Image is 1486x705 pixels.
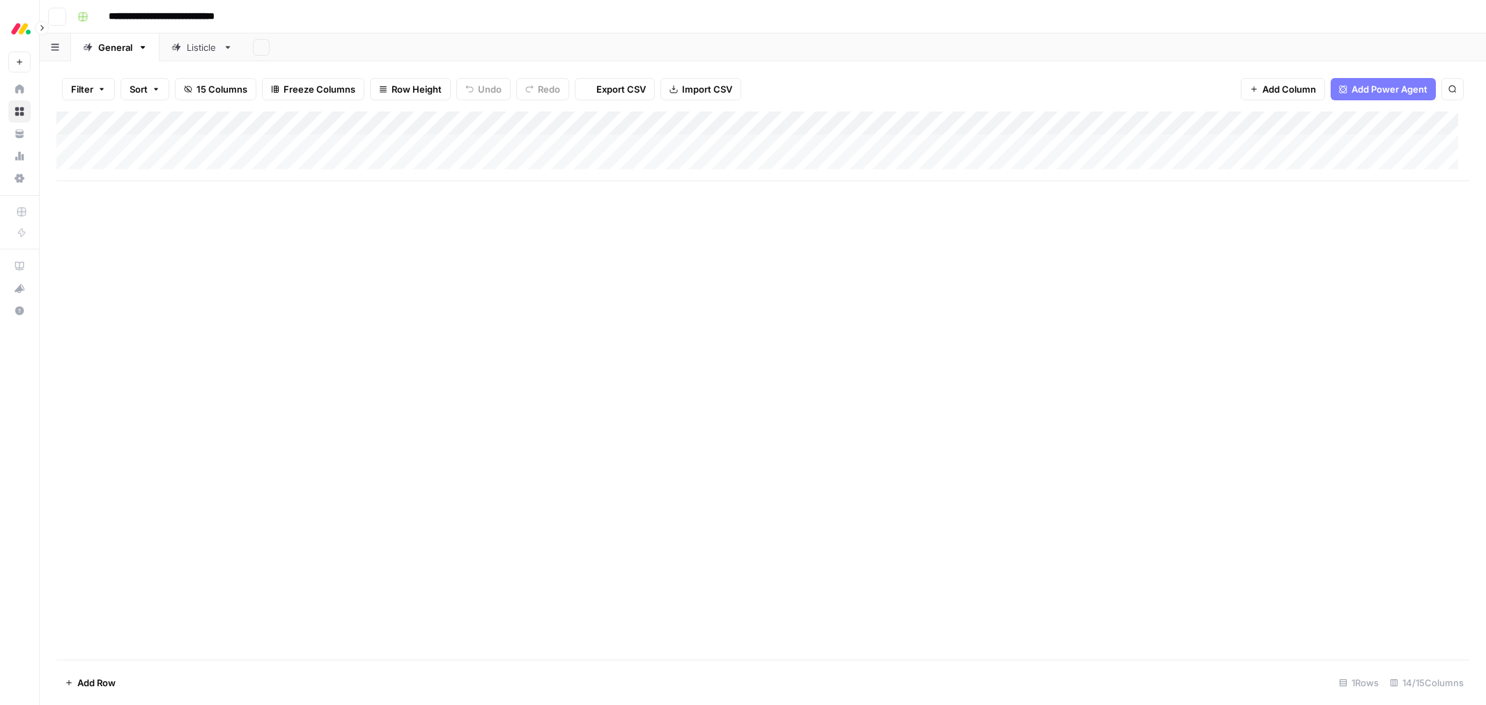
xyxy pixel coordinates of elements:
span: Redo [538,82,560,96]
span: Import CSV [682,82,732,96]
span: Add Row [77,676,116,690]
button: Add Column [1241,78,1325,100]
a: Settings [8,167,31,189]
div: What's new? [9,278,30,299]
a: Home [8,78,31,100]
span: Filter [71,82,93,96]
button: Import CSV [660,78,741,100]
button: Undo [456,78,511,100]
a: Your Data [8,123,31,145]
span: Add Power Agent [1352,82,1427,96]
span: Sort [130,82,148,96]
span: Row Height [392,82,442,96]
span: Undo [478,82,502,96]
button: Sort [121,78,169,100]
button: Export CSV [575,78,655,100]
button: Freeze Columns [262,78,364,100]
button: Add Row [56,672,124,694]
a: AirOps Academy [8,255,31,277]
a: Usage [8,145,31,167]
a: General [71,33,160,61]
div: Listicle [187,40,217,54]
span: Freeze Columns [284,82,355,96]
button: What's new? [8,277,31,300]
a: Browse [8,100,31,123]
button: Add Power Agent [1331,78,1436,100]
span: Add Column [1262,82,1316,96]
button: 15 Columns [175,78,256,100]
button: Workspace: Monday.com [8,11,31,46]
div: General [98,40,132,54]
span: 15 Columns [196,82,247,96]
div: 14/15 Columns [1384,672,1469,694]
span: Export CSV [596,82,646,96]
div: 1 Rows [1333,672,1384,694]
button: Redo [516,78,569,100]
img: Monday.com Logo [8,16,33,41]
a: Listicle [160,33,245,61]
button: Help + Support [8,300,31,322]
button: Filter [62,78,115,100]
button: Row Height [370,78,451,100]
